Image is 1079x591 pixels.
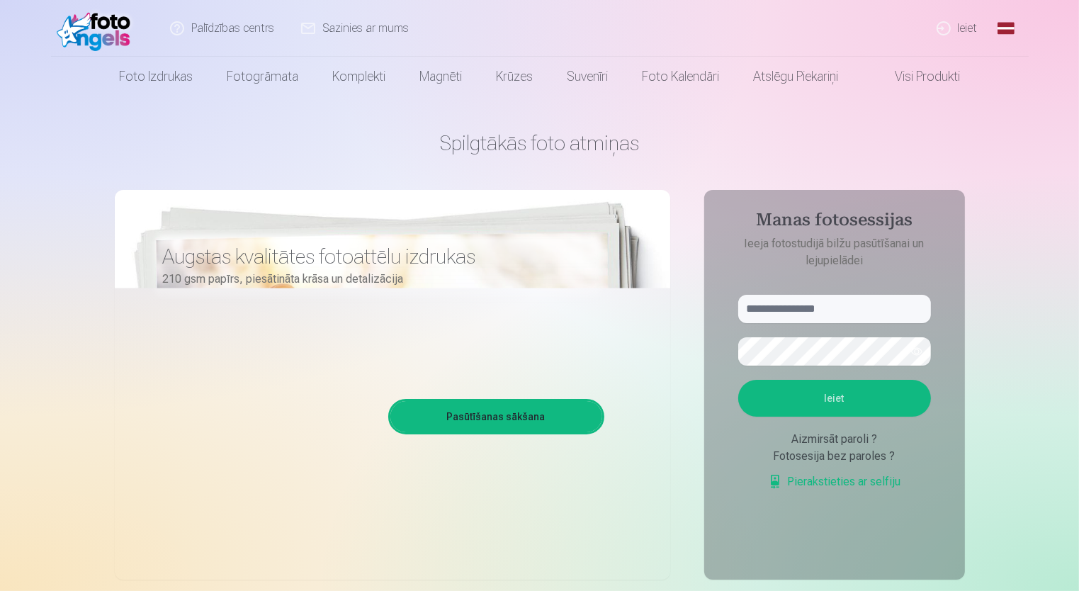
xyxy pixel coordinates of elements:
[724,235,945,269] p: Ieeja fotostudijā bilžu pasūtīšanai un lejupielādei
[738,380,931,417] button: Ieiet
[57,6,138,51] img: /fa1
[479,57,550,96] a: Krūzes
[163,244,594,269] h3: Augstas kvalitātes fotoattēlu izdrukas
[163,269,594,289] p: 210 gsm papīrs, piesātināta krāsa un detalizācija
[102,57,210,96] a: Foto izdrukas
[210,57,315,96] a: Fotogrāmata
[625,57,736,96] a: Foto kalendāri
[738,448,931,465] div: Fotosesija bez paroles ?
[768,473,901,490] a: Pierakstieties ar selfiju
[738,431,931,448] div: Aizmirsāt paroli ?
[115,130,965,156] h1: Spilgtākās foto atmiņas
[390,401,602,432] a: Pasūtīšanas sākšana
[724,210,945,235] h4: Manas fotosessijas
[315,57,402,96] a: Komplekti
[550,57,625,96] a: Suvenīri
[855,57,977,96] a: Visi produkti
[736,57,855,96] a: Atslēgu piekariņi
[402,57,479,96] a: Magnēti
